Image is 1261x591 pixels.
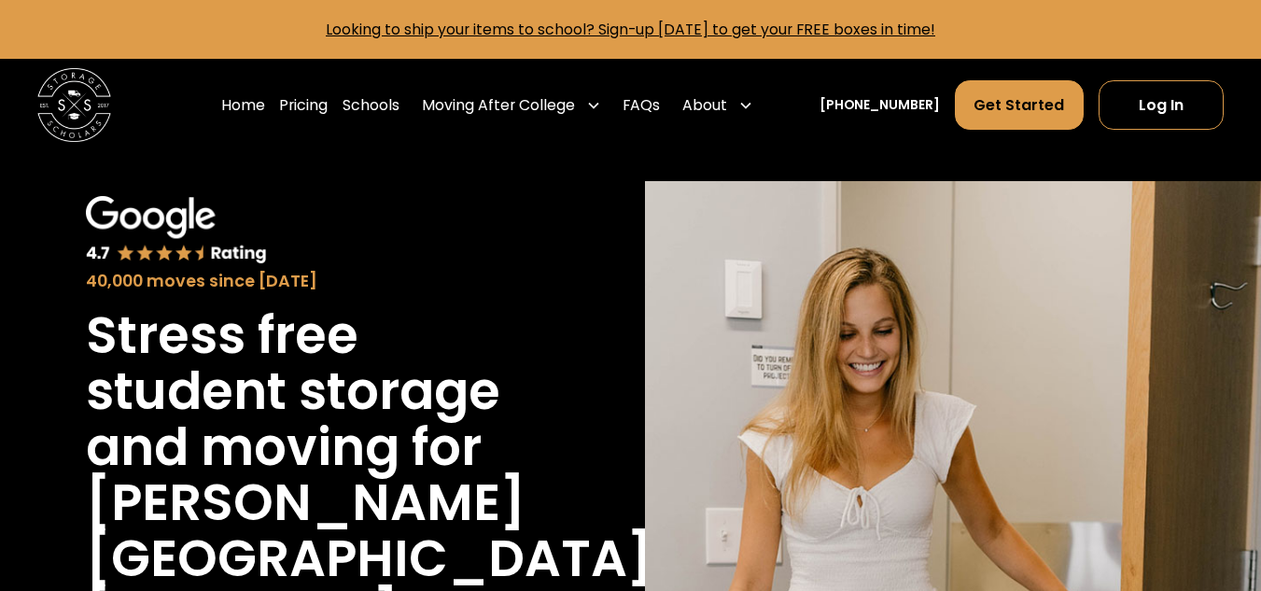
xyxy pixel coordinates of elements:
a: FAQs [623,79,660,131]
img: Google 4.7 star rating [86,196,267,265]
div: About [675,79,760,131]
a: Get Started [955,80,1085,130]
img: Storage Scholars main logo [37,68,111,142]
a: Schools [343,79,399,131]
a: Home [221,79,265,131]
div: 40,000 moves since [DATE] [86,269,529,294]
a: Looking to ship your items to school? Sign-up [DATE] to get your FREE boxes in time! [326,19,935,40]
a: Pricing [279,79,328,131]
a: Log In [1099,80,1224,130]
a: [PHONE_NUMBER] [820,95,940,115]
h1: Stress free student storage and moving for [86,308,529,475]
div: Moving After College [414,79,608,131]
div: About [682,94,727,117]
div: Moving After College [422,94,575,117]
